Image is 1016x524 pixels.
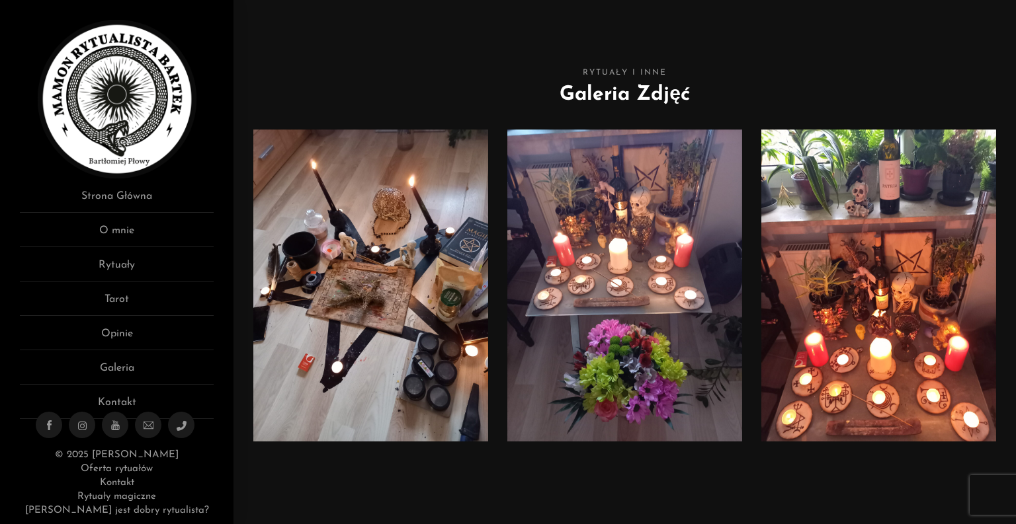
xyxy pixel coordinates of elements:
img: Rytualista Bartek [38,20,196,178]
a: O mnie [20,223,214,247]
a: Galeria [20,360,214,385]
a: Opinie [20,326,214,350]
a: Tarot [20,291,214,316]
a: [PERSON_NAME] jest dobry rytualista? [25,505,209,515]
a: Kontakt [100,478,134,488]
span: Rytuały i inne [253,66,996,80]
a: Kontakt [20,394,214,419]
a: Strona Główna [20,188,214,213]
a: Oferta rytuałów [81,464,152,474]
a: Rytuały [20,257,214,281]
a: Rytuały magiczne [77,492,155,502]
h2: Galeria Zdjęć [253,80,996,110]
